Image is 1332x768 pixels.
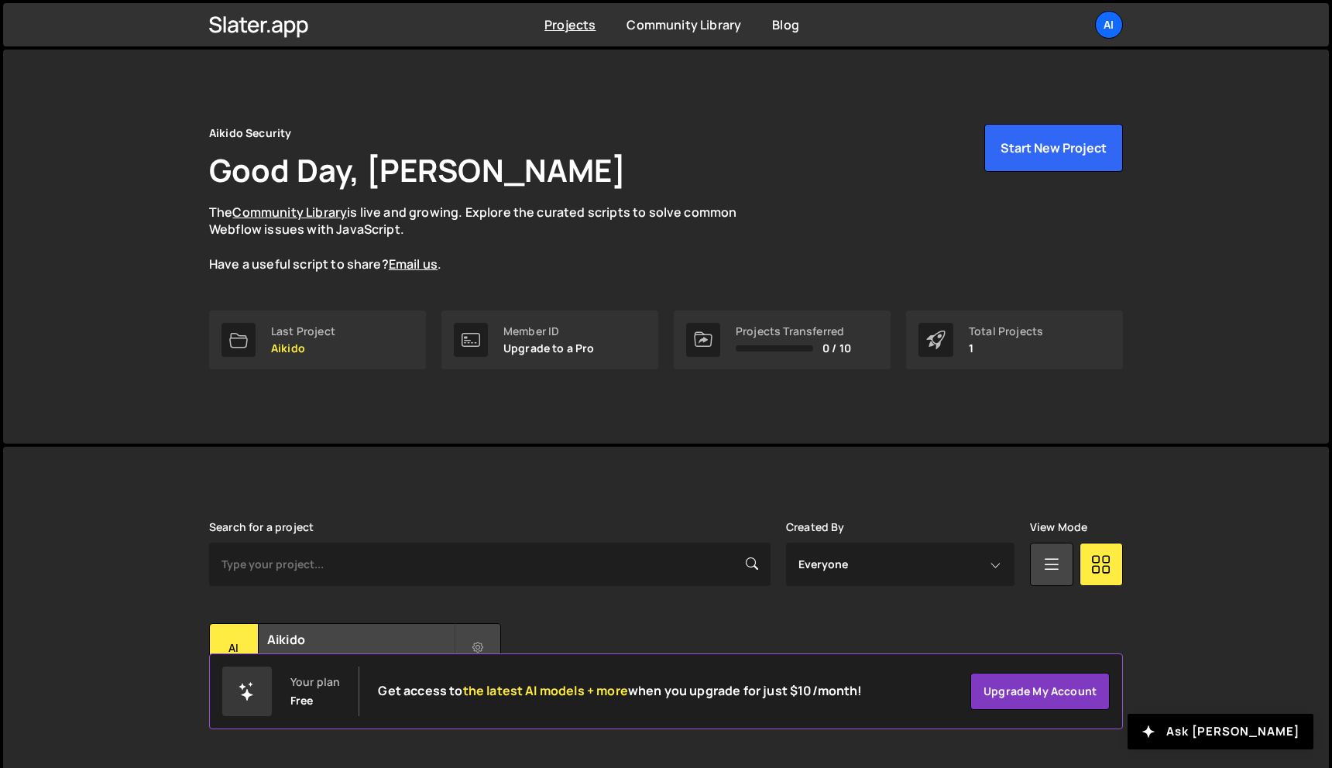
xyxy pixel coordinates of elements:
div: Last Project [271,325,335,338]
div: Free [290,694,314,707]
div: Aikido Security [209,124,291,142]
div: Your plan [290,676,340,688]
h2: Aikido [267,631,454,648]
button: Ask [PERSON_NAME] [1128,714,1313,749]
small: Created by [PERSON_NAME] [267,652,454,665]
p: 1 [969,342,1043,355]
p: Upgrade to a Pro [503,342,595,355]
div: Member ID [503,325,595,338]
a: Last Project Aikido [209,310,426,369]
input: Type your project... [209,543,771,586]
a: Projects [544,16,596,33]
h1: Good Day, [PERSON_NAME] [209,149,626,191]
a: Ai [1095,11,1123,39]
span: 0 / 10 [822,342,851,355]
label: Search for a project [209,521,314,533]
div: Ai [210,624,259,673]
a: Upgrade my account [970,673,1110,710]
span: the latest AI models + more [463,682,628,699]
a: Community Library [627,16,741,33]
a: Email us [389,255,438,273]
label: View Mode [1030,521,1087,533]
p: The is live and growing. Explore the curated scripts to solve common Webflow issues with JavaScri... [209,204,767,273]
div: Projects Transferred [736,325,851,338]
a: Blog [772,16,799,33]
div: Total Projects [969,325,1043,338]
a: Ai Aikido Created by [PERSON_NAME] 10 pages, last updated by [PERSON_NAME] [DATE] [209,623,501,720]
h2: Get access to when you upgrade for just $10/month! [378,684,862,698]
a: Community Library [232,204,347,221]
p: Aikido [271,342,335,355]
label: Created By [786,521,845,533]
button: Start New Project [984,124,1123,172]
